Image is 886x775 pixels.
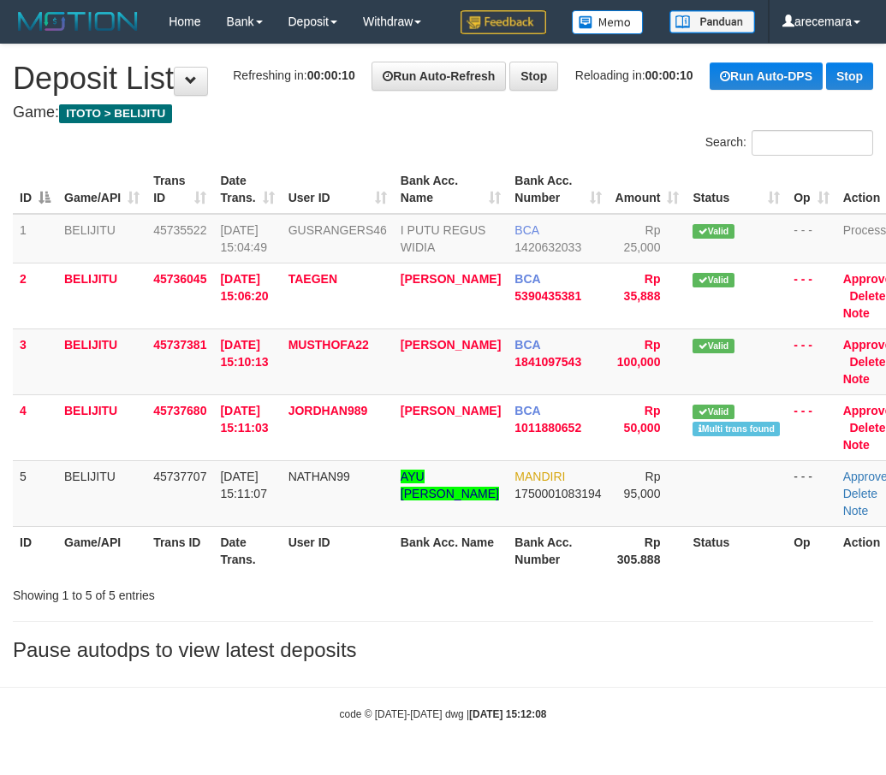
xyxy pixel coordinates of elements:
[686,526,787,575] th: Status
[213,165,281,214] th: Date Trans.: activate to sort column ascending
[514,289,581,303] span: Copy 5390435381 to clipboard
[288,272,337,286] span: TAEGEN
[233,68,354,82] span: Refreshing in:
[13,328,57,394] td: 3
[220,404,268,435] span: [DATE] 15:11:03
[282,526,394,575] th: User ID
[57,165,146,214] th: Game/API: activate to sort column ascending
[372,62,506,91] a: Run Auto-Refresh
[609,165,687,214] th: Amount: activate to sort column ascending
[787,263,835,328] td: - - -
[669,10,755,33] img: panduan.png
[787,165,835,214] th: Op: activate to sort column ascending
[282,165,394,214] th: User ID: activate to sort column ascending
[153,338,206,352] span: 45737381
[514,240,581,254] span: Copy 1420632033 to clipboard
[693,339,734,353] span: Valid transaction
[401,470,499,500] a: AYU [PERSON_NAME]
[849,355,885,369] a: Delete
[153,272,206,286] span: 45736045
[609,526,687,575] th: Rp 305.888
[575,68,693,82] span: Reloading in:
[624,404,661,435] span: Rp 50,000
[13,62,873,96] h1: Deposit List
[153,404,206,417] span: 45737680
[693,273,734,287] span: Valid transaction
[220,470,267,500] span: [DATE] 15:11:07
[787,328,835,394] td: - - -
[153,470,206,483] span: 45737707
[13,526,57,575] th: ID
[686,165,787,214] th: Status: activate to sort column ascending
[843,306,870,320] a: Note
[624,470,661,500] span: Rp 95,000
[787,526,835,575] th: Op
[509,62,558,91] a: Stop
[13,104,873,121] h4: Game:
[146,526,213,575] th: Trans ID
[340,708,547,720] small: code © [DATE]-[DATE] dwg |
[13,263,57,328] td: 2
[514,338,540,352] span: BCA
[59,104,172,123] span: ITOTO > BELIJITU
[514,355,581,369] span: Copy 1841097543 to clipboard
[572,10,644,34] img: Button%20Memo.svg
[153,223,206,237] span: 45735522
[508,526,608,575] th: Bank Acc. Number
[849,289,885,303] a: Delete
[705,130,873,156] label: Search:
[13,639,873,661] h3: Pause autodps to view latest deposits
[394,526,508,575] th: Bank Acc. Name
[288,223,387,237] span: GUSRANGERS46
[213,526,281,575] th: Date Trans.
[57,394,146,460] td: BELIJITU
[514,470,565,483] span: MANDIRI
[288,470,350,483] span: NATHAN99
[220,223,267,254] span: [DATE] 15:04:49
[514,487,601,500] span: Copy 1750001083194 to clipboard
[288,338,369,352] span: MUSTHOFA22
[710,62,823,90] a: Run Auto-DPS
[401,223,486,254] a: I PUTU REGUS WIDIA
[401,272,501,286] a: [PERSON_NAME]
[843,504,869,518] a: Note
[843,372,870,386] a: Note
[57,263,146,328] td: BELIJITU
[843,438,870,452] a: Note
[624,223,661,254] span: Rp 25,000
[13,214,57,263] td: 1
[645,68,693,82] strong: 00:00:10
[220,272,268,303] span: [DATE] 15:06:20
[787,460,835,526] td: - - -
[849,421,885,435] a: Delete
[508,165,608,214] th: Bank Acc. Number: activate to sort column ascending
[514,421,581,435] span: Copy 1011880652 to clipboard
[394,165,508,214] th: Bank Acc. Name: activate to sort column ascending
[401,404,501,417] a: [PERSON_NAME]
[13,165,57,214] th: ID: activate to sort column descending
[401,338,501,352] a: [PERSON_NAME]
[57,526,146,575] th: Game/API
[469,708,546,720] strong: [DATE] 15:12:08
[787,394,835,460] td: - - -
[787,214,835,263] td: - - -
[13,394,57,460] td: 4
[307,68,355,82] strong: 00:00:10
[146,165,213,214] th: Trans ID: activate to sort column ascending
[13,460,57,526] td: 5
[514,223,538,237] span: BCA
[693,224,734,239] span: Valid transaction
[752,130,873,156] input: Search:
[220,338,268,369] span: [DATE] 15:10:13
[624,272,661,303] span: Rp 35,888
[514,272,540,286] span: BCA
[826,62,873,90] a: Stop
[13,580,356,604] div: Showing 1 to 5 of 5 entries
[514,404,540,417] span: BCA
[13,9,143,34] img: MOTION_logo.png
[693,422,780,436] span: Multiple matching transaction found in bank
[843,487,877,500] a: Delete
[693,405,734,419] span: Valid transaction
[461,10,546,34] img: Feedback.jpg
[57,214,146,263] td: BELIJITU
